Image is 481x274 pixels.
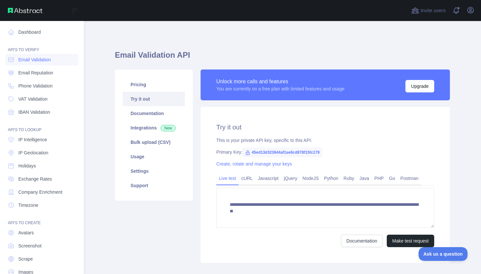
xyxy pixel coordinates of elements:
a: Exchange Rates [5,173,79,185]
a: IP Intelligence [5,134,79,146]
div: This is your private API key, specific to this API. [216,137,434,144]
span: Email Reputation [18,69,53,76]
a: Company Enrichment [5,186,79,198]
a: Python [321,173,341,184]
span: IBAN Validation [18,109,50,115]
a: PHP [372,173,386,184]
span: Screenshot [18,243,42,249]
a: Javascript [255,173,281,184]
a: Scrape [5,253,79,265]
a: Settings [123,164,185,178]
a: Create, rotate and manage your keys [216,161,292,166]
a: IP Geolocation [5,147,79,159]
a: Go [386,173,398,184]
span: Company Enrichment [18,189,62,195]
span: Exchange Rates [18,176,52,182]
span: Holidays [18,163,36,169]
a: Integrations New [123,121,185,135]
a: Timezone [5,199,79,211]
span: VAT Validation [18,96,47,102]
span: New [161,125,176,131]
span: Timezone [18,202,38,208]
span: IP Intelligence [18,136,47,143]
span: Scrape [18,256,33,262]
span: 45ed13d323644af1ae6cd878f15fc179 [242,147,322,157]
img: Abstract API [8,8,43,13]
a: Support [123,178,185,193]
a: Usage [123,149,185,164]
a: IBAN Validation [5,106,79,118]
a: Documentation [123,106,185,121]
a: Screenshot [5,240,79,252]
h1: Email Validation API [115,50,450,66]
a: Java [357,173,372,184]
a: Holidays [5,160,79,172]
a: Documentation [341,235,383,247]
span: Invite users [420,7,446,14]
a: Bulk upload (CSV) [123,135,185,149]
a: jQuery [281,173,300,184]
a: Try it out [123,92,185,106]
span: Email Validation [18,56,51,63]
div: Primary Key: [216,149,434,155]
button: Make test request [387,235,434,247]
a: Pricing [123,77,185,92]
a: Email Reputation [5,67,79,79]
a: Postman [398,173,421,184]
div: API'S TO VERIFY [5,39,79,52]
a: Dashboard [5,26,79,38]
div: API'S TO LOOKUP [5,119,79,132]
h2: Try it out [216,123,434,132]
a: cURL [239,173,255,184]
span: IP Geolocation [18,149,48,156]
span: Avatars [18,229,34,236]
a: Email Validation [5,54,79,66]
div: Unlock more calls and features [216,78,345,86]
a: NodeJS [300,173,321,184]
button: Invite users [410,5,447,16]
iframe: Toggle Customer Support [419,247,468,261]
a: Live test [216,173,239,184]
a: VAT Validation [5,93,79,105]
div: API'S TO CREATE [5,212,79,225]
span: Phone Validation [18,83,53,89]
a: Ruby [341,173,357,184]
a: Phone Validation [5,80,79,92]
div: You are currently on a free plan with limited features and usage [216,86,345,92]
a: Avatars [5,227,79,239]
button: Upgrade [405,80,434,92]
